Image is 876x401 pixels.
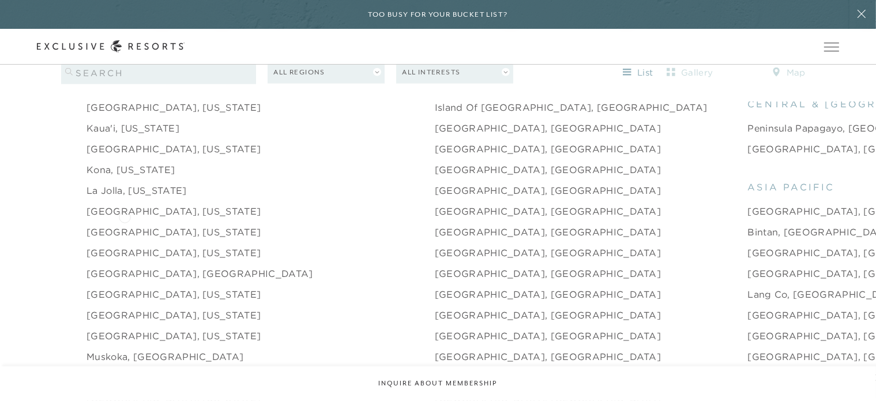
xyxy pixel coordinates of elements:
[612,63,664,81] button: list
[435,308,661,322] a: [GEOGRAPHIC_DATA], [GEOGRAPHIC_DATA]
[435,350,661,363] a: [GEOGRAPHIC_DATA], [GEOGRAPHIC_DATA]
[435,163,661,177] a: [GEOGRAPHIC_DATA], [GEOGRAPHIC_DATA]
[435,267,661,280] a: [GEOGRAPHIC_DATA], [GEOGRAPHIC_DATA]
[87,350,243,363] a: Muskoka, [GEOGRAPHIC_DATA]
[87,204,261,218] a: [GEOGRAPHIC_DATA], [US_STATE]
[763,63,815,81] button: map
[369,9,508,20] h6: Too busy for your bucket list?
[87,142,261,156] a: [GEOGRAPHIC_DATA], [US_STATE]
[396,61,513,83] button: All Interests
[61,61,256,84] input: search
[824,43,839,51] button: Open navigation
[87,163,175,177] a: Kona, [US_STATE]
[435,246,661,260] a: [GEOGRAPHIC_DATA], [GEOGRAPHIC_DATA]
[87,183,186,197] a: La Jolla, [US_STATE]
[435,329,661,343] a: [GEOGRAPHIC_DATA], [GEOGRAPHIC_DATA]
[87,246,261,260] a: [GEOGRAPHIC_DATA], [US_STATE]
[87,287,261,301] a: [GEOGRAPHIC_DATA], [US_STATE]
[664,63,716,81] button: gallery
[747,180,834,194] span: asia pacific
[435,121,661,135] a: [GEOGRAPHIC_DATA], [GEOGRAPHIC_DATA]
[87,121,179,135] a: Kaua'i, [US_STATE]
[87,329,261,343] a: [GEOGRAPHIC_DATA], [US_STATE]
[435,287,661,301] a: [GEOGRAPHIC_DATA], [GEOGRAPHIC_DATA]
[87,225,261,239] a: [GEOGRAPHIC_DATA], [US_STATE]
[87,100,261,114] a: [GEOGRAPHIC_DATA], [US_STATE]
[435,204,661,218] a: [GEOGRAPHIC_DATA], [GEOGRAPHIC_DATA]
[435,100,708,114] a: Island of [GEOGRAPHIC_DATA], [GEOGRAPHIC_DATA]
[87,267,313,280] a: [GEOGRAPHIC_DATA], [GEOGRAPHIC_DATA]
[435,142,661,156] a: [GEOGRAPHIC_DATA], [GEOGRAPHIC_DATA]
[435,183,661,197] a: [GEOGRAPHIC_DATA], [GEOGRAPHIC_DATA]
[435,225,661,239] a: [GEOGRAPHIC_DATA], [GEOGRAPHIC_DATA]
[268,61,385,83] button: All Regions
[87,308,261,322] a: [GEOGRAPHIC_DATA], [US_STATE]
